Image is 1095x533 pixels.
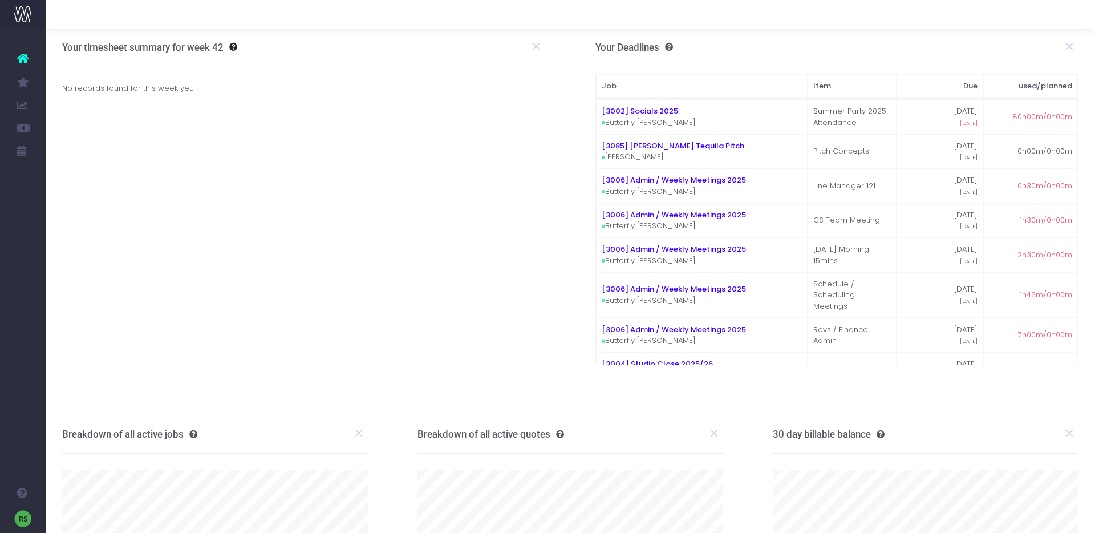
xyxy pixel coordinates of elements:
[602,106,678,116] a: [3002] Socials 2025
[897,168,984,203] td: [DATE]
[596,99,808,134] td: Butterfly [PERSON_NAME]
[999,364,1072,375] span: 435h00m/600h00m
[596,237,808,272] td: Butterfly [PERSON_NAME]
[960,297,978,305] span: [DATE]
[960,154,978,161] span: [DATE]
[808,74,897,98] th: Item: activate to sort column ascending
[1020,289,1072,301] span: 1h45m/0h00m
[960,223,978,231] span: [DATE]
[1017,249,1072,261] span: 3h30m/0h00m
[897,272,984,318] td: [DATE]
[602,244,746,255] a: [3006] Admin / Weekly Meetings 2025
[808,134,897,169] td: Pitch Concepts
[596,74,808,98] th: Job: activate to sort column ascending
[808,237,897,272] td: [DATE] Morning 15mins
[417,429,564,440] h3: Breakdown of all active quotes
[897,203,984,238] td: [DATE]
[897,352,984,387] td: [DATE]
[897,318,984,353] td: [DATE]
[960,119,978,127] span: [DATE]
[14,510,31,527] img: images/default_profile_image.png
[596,203,808,238] td: Butterfly [PERSON_NAME]
[602,175,746,185] a: [3006] Admin / Weekly Meetings 2025
[1018,329,1072,341] span: 7h00m/0h00m
[596,318,808,353] td: Butterfly [PERSON_NAME]
[808,99,897,134] td: Summer Party 2025 Attendance
[960,188,978,196] span: [DATE]
[1017,180,1072,192] span: 0h30m/0h00m
[773,429,885,440] h3: 30 day billable balance
[1020,215,1072,226] span: 1h30m/0h00m
[602,324,746,335] a: [3006] Admin / Weekly Meetings 2025
[1012,111,1072,123] span: 80h00m/0h00m
[808,352,897,387] td: Festive Close
[960,257,978,265] span: [DATE]
[596,134,808,169] td: [PERSON_NAME]
[808,203,897,238] td: CS Team Meeting
[897,237,984,272] td: [DATE]
[596,272,808,318] td: Butterfly [PERSON_NAME]
[897,134,984,169] td: [DATE]
[897,74,984,98] th: Due: activate to sort column ascending
[596,352,808,387] td: Butterfly [PERSON_NAME]
[62,42,224,53] h3: Your timesheet summary for week 42
[62,429,197,440] h3: Breakdown of all active jobs
[808,318,897,353] td: Revs / Finance Admin
[602,209,746,220] a: [3006] Admin / Weekly Meetings 2025
[897,99,984,134] td: [DATE]
[1017,146,1072,157] span: 0h00m/0h00m
[596,168,808,203] td: Butterfly [PERSON_NAME]
[595,42,673,53] h3: Your Deadlines
[808,272,897,318] td: Schedule / Scheduling Meetings
[983,74,1078,98] th: used/planned: activate to sort column ascending
[960,337,978,345] span: [DATE]
[808,168,897,203] td: Line Manager 121
[602,358,713,369] a: [3004] Studio Close 2025/26
[602,140,744,151] a: [3085] [PERSON_NAME] Tequila Pitch
[602,284,746,294] a: [3006] Admin / Weekly Meetings 2025
[54,83,554,94] div: No records found for this week yet.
